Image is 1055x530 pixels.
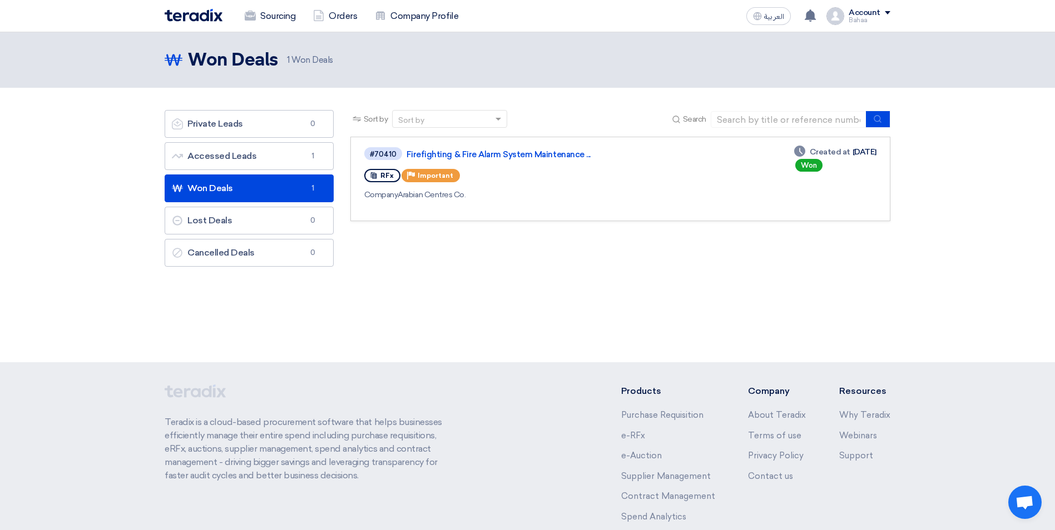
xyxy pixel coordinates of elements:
span: Search [683,113,706,125]
a: Firefighting & Fire Alarm System Maintenance ... [407,149,685,159]
button: العربية [746,7,791,25]
a: Open chat [1008,486,1042,519]
span: 0 [306,215,320,226]
a: Webinars [839,431,877,441]
div: Sort by [398,114,424,126]
span: العربية [764,13,784,21]
div: #70410 [370,151,397,158]
span: Sort by [364,113,388,125]
input: Search by title or reference number [711,111,866,128]
a: Privacy Policy [748,451,804,461]
span: 0 [306,118,320,129]
a: Private Leads0 [165,110,334,138]
p: Teradix is a cloud-based procurement software that helps businesses efficiently manage their enti... [165,416,455,482]
span: Created at [810,146,850,158]
div: Bahaa [849,17,890,23]
div: Won [795,159,823,172]
h2: Won Deals [188,49,278,72]
a: Spend Analytics [621,512,686,522]
a: Lost Deals0 [165,207,334,234]
span: 1 [306,183,320,194]
span: Company [364,190,398,199]
a: e-RFx [621,431,645,441]
a: About Teradix [748,410,806,420]
a: Purchase Requisition [621,410,704,420]
span: RFx [380,172,394,179]
li: Company [748,384,806,398]
a: Supplier Management [621,471,711,481]
span: Won Deals [287,54,333,67]
img: Teradix logo [165,9,222,22]
span: 1 [306,151,320,162]
span: Important [418,172,453,179]
a: Contract Management [621,491,715,501]
a: Why Teradix [839,410,890,420]
a: Company Profile [366,4,467,28]
img: profile_test.png [826,7,844,25]
li: Resources [839,384,890,398]
span: 1 [287,55,290,65]
span: 0 [306,247,320,258]
a: Sourcing [236,4,304,28]
a: Won Deals1 [165,174,334,202]
a: Orders [304,4,366,28]
div: [DATE] [794,146,876,158]
a: Contact us [748,471,793,481]
a: Accessed Leads1 [165,142,334,170]
li: Products [621,384,715,398]
a: Terms of use [748,431,801,441]
a: e-Auction [621,451,662,461]
a: Support [839,451,873,461]
a: Cancelled Deals0 [165,239,334,267]
div: Account [849,8,880,18]
div: Arabian Centres Co. [364,189,687,201]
